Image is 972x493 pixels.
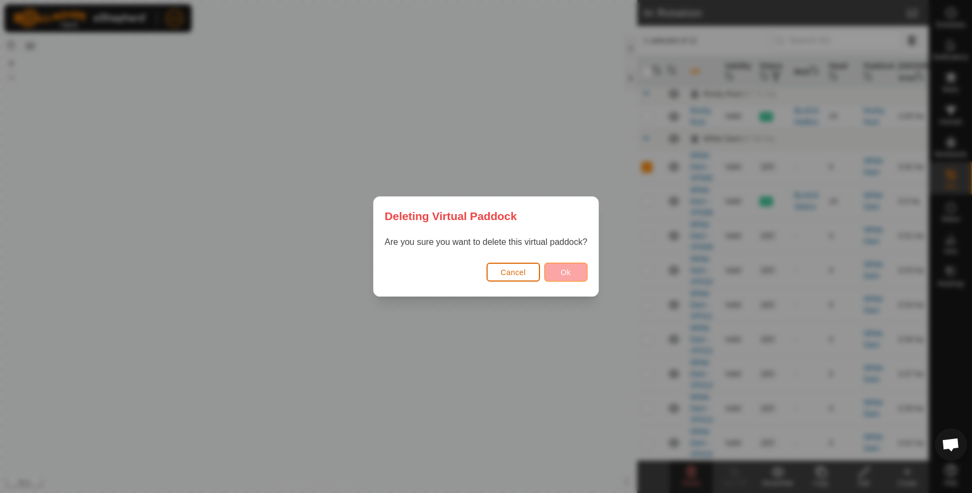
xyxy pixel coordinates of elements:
[501,268,526,277] span: Cancel
[561,268,571,277] span: Ok
[384,236,587,249] p: Are you sure you want to delete this virtual paddock?
[935,428,967,461] div: Open chat
[487,263,540,282] button: Cancel
[544,263,588,282] button: Ok
[384,208,517,224] span: Deleting Virtual Paddock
